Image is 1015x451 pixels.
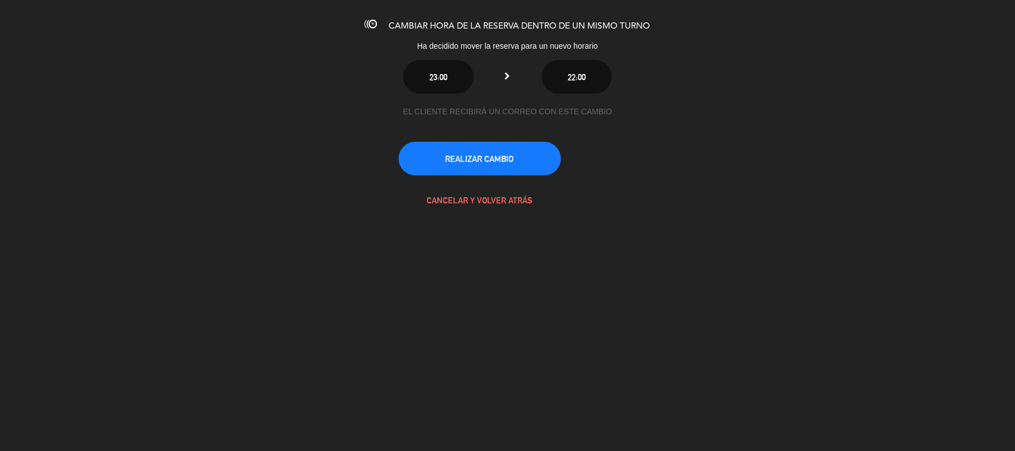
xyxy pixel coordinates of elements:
[399,183,561,217] button: CANCELAR Y VOLVER ATRÁS
[323,40,693,53] div: Ha decidido mover la reserva para un nuevo horario
[399,142,561,175] button: REALIZAR CAMBIO
[568,72,586,82] span: 22:00
[399,105,617,118] div: EL CLIENTE RECIBIRÁ UN CORREO CON ESTE CAMBIO
[542,60,612,94] button: 22:00
[429,72,447,82] span: 23:00
[389,22,651,31] span: CAMBIAR HORA DE LA RESERVA DENTRO DE UN MISMO TURNO
[403,60,473,94] button: 23:00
